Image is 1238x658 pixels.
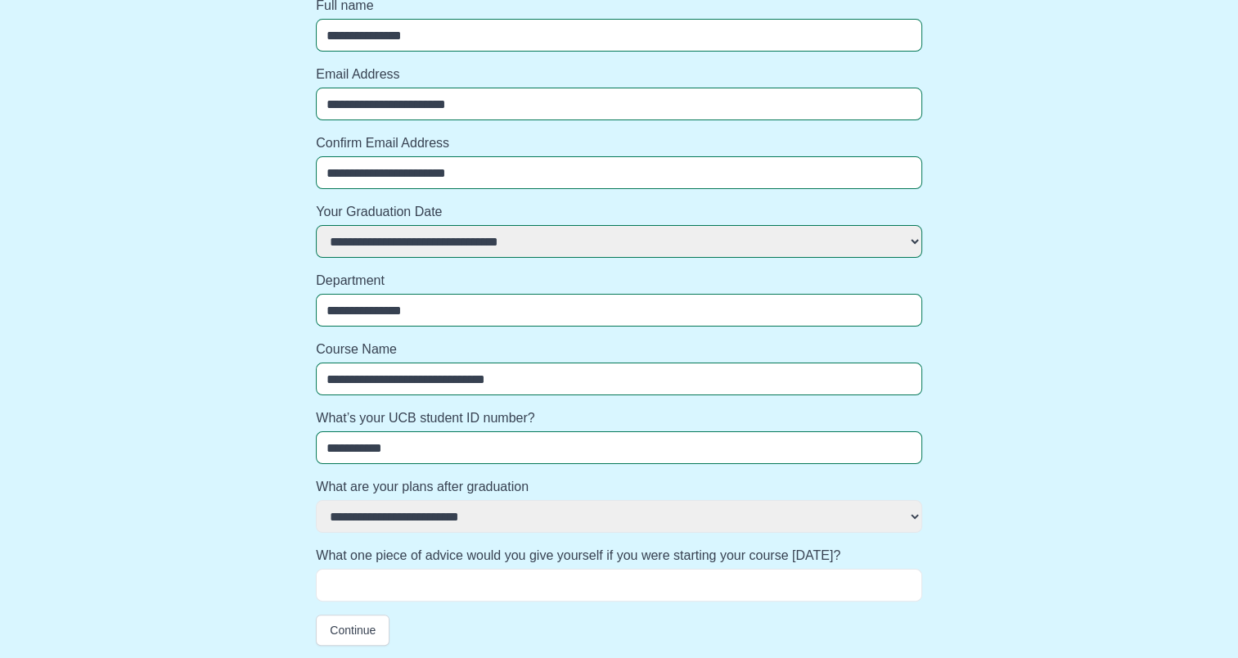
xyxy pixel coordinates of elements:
button: Continue [316,615,389,646]
label: Your Graduation Date [316,202,922,222]
label: Confirm Email Address [316,133,922,153]
label: What’s your UCB student ID number? [316,408,922,428]
label: What are your plans after graduation [316,477,922,497]
label: Course Name [316,340,922,359]
label: Email Address [316,65,922,84]
label: What one piece of advice would you give yourself if you were starting your course [DATE]? [316,546,922,566]
label: Department [316,271,922,291]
